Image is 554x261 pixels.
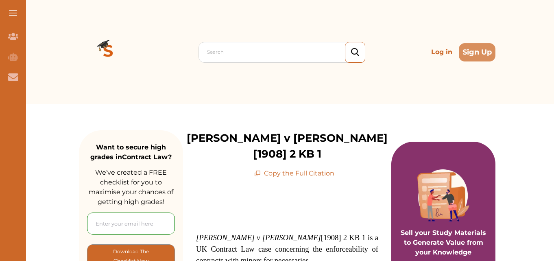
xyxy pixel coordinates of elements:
img: search_icon [351,48,359,57]
input: Enter your email here [87,213,175,235]
p: Copy the Full Citation [254,169,334,178]
button: Sign Up [459,43,495,61]
img: Logo [79,23,137,81]
p: Sell your Study Materials to Generate Value from your Knowledge [399,205,487,257]
p: Log in [428,44,456,60]
img: Purple card image [417,169,469,222]
span: We’ve created a FREE checklist for you to maximise your chances of getting high grades! [89,169,173,206]
p: [PERSON_NAME] v [PERSON_NAME] [1908] 2 KB 1 [183,130,391,162]
strong: Want to secure high grades in Contract Law ? [90,143,172,161]
em: [PERSON_NAME] v [PERSON_NAME] [196,233,321,242]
